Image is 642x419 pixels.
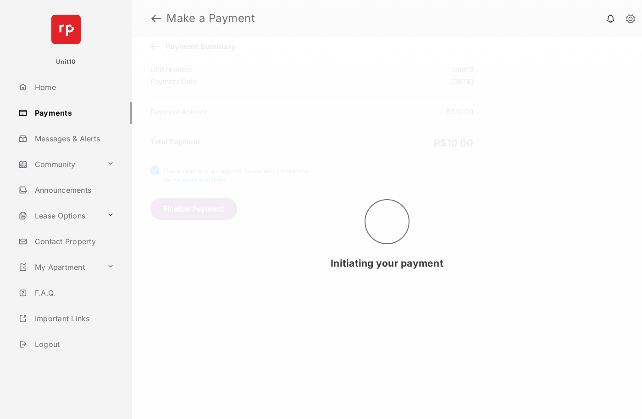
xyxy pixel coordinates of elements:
[15,282,132,304] a: F.A.Q.
[15,333,132,355] a: Logout
[15,76,132,98] a: Home
[51,15,81,44] img: svg+xml;base64,PHN2ZyB4bWxucz0iaHR0cDovL3d3dy53My5vcmcvMjAwMC9zdmciIHdpZHRoPSI2NCIgaGVpZ2h0PSI2NC...
[331,257,443,269] span: Initiating your payment
[15,102,132,124] a: Payments
[15,153,103,175] a: Community
[15,128,132,150] a: Messages & Alerts
[15,256,103,278] a: My Apartment
[15,205,103,227] a: Lease Options
[15,230,132,252] a: Contact Property
[166,13,255,24] strong: Make a Payment
[56,57,76,67] p: Unit10
[15,307,118,330] a: Important Links
[15,179,132,201] a: Announcements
